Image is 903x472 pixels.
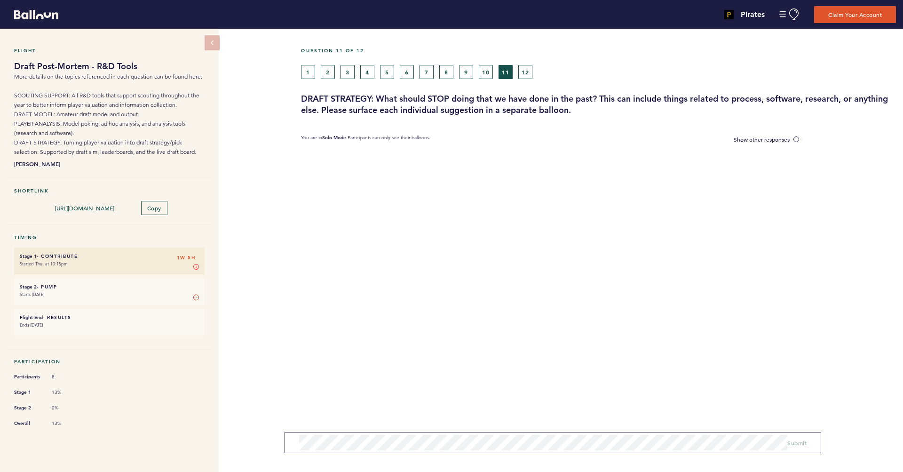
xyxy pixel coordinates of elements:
[787,438,807,448] button: Submit
[301,65,315,79] button: 1
[301,93,896,116] h3: DRAFT STRATEGY: What should STOP doing that we have done in the past? This can include things rel...
[20,261,68,267] time: Started Thu. at 10:15pm
[518,65,532,79] button: 12
[301,135,430,144] p: You are in Participants can only see their balloons.
[14,372,42,382] span: Participants
[20,314,199,320] h6: - Results
[177,253,196,263] span: 1W 5H
[20,314,43,320] small: Flight End
[14,48,205,54] h5: Flight
[301,48,896,54] h5: Question 11 of 12
[141,201,167,215] button: Copy
[499,65,513,79] button: 11
[14,359,205,365] h5: Participation
[14,10,58,19] svg: Balloon
[52,374,80,380] span: 8
[14,73,202,155] span: More details on the topics referenced in each question can be found here: SCOUTING SUPPORT: All R...
[400,65,414,79] button: 6
[779,8,800,20] button: Manage Account
[20,284,199,290] h6: - Pump
[52,420,80,427] span: 13%
[14,419,42,428] span: Overall
[14,61,205,72] h1: Draft Post-Mortem - R&D Tools
[20,291,44,297] time: Starts [DATE]
[420,65,434,79] button: 7
[20,322,43,328] time: Ends [DATE]
[734,136,790,143] span: Show other responses
[20,253,37,259] small: Stage 1
[52,389,80,396] span: 13%
[814,6,896,23] button: Claim Your Account
[7,9,58,19] a: Balloon
[741,9,765,20] h4: Pirates
[360,65,374,79] button: 4
[14,403,42,413] span: Stage 2
[52,405,80,411] span: 0%
[14,234,205,240] h5: Timing
[380,65,394,79] button: 5
[439,65,453,79] button: 8
[147,204,161,212] span: Copy
[20,253,199,259] h6: - Contribute
[20,284,37,290] small: Stage 2
[14,159,205,168] b: [PERSON_NAME]
[321,65,335,79] button: 2
[479,65,493,79] button: 10
[787,439,807,447] span: Submit
[459,65,473,79] button: 9
[14,388,42,397] span: Stage 1
[14,188,205,194] h5: Shortlink
[341,65,355,79] button: 3
[322,135,348,141] b: Solo Mode.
